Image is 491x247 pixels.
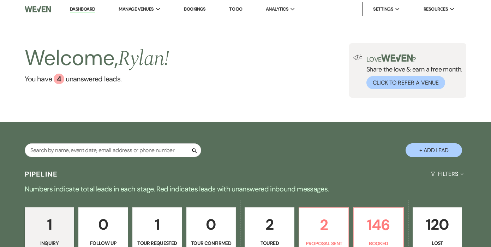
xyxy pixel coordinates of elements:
div: Share the love & earn a free month. [362,54,462,89]
span: Analytics [266,6,288,13]
p: 0 [83,213,124,236]
a: To Do [229,6,242,12]
p: Lost [417,239,458,247]
button: Click to Refer a Venue [366,76,445,89]
a: You have 4 unanswered leads. [25,74,169,84]
p: 1 [137,213,178,236]
p: 0 [191,213,232,236]
p: Tour Confirmed [191,239,232,247]
p: 120 [417,213,458,236]
button: Filters [428,165,466,183]
span: Manage Venues [119,6,154,13]
img: weven-logo-green.svg [381,54,413,62]
span: Rylan ! [118,42,169,75]
p: Inquiry [29,239,70,247]
p: 2 [304,213,344,237]
span: Resources [424,6,448,13]
p: Toured [249,239,290,247]
div: 4 [54,74,64,84]
img: Weven Logo [25,2,51,17]
a: Bookings [184,6,206,12]
a: Dashboard [70,6,95,13]
p: 1 [29,213,70,236]
p: Love ? [366,54,462,63]
h2: Welcome, [25,43,169,74]
p: 2 [249,213,290,236]
img: loud-speaker-illustration.svg [353,54,362,60]
p: 146 [358,213,399,237]
h3: Pipeline [25,169,58,179]
input: Search by name, event date, email address or phone number [25,143,201,157]
p: Follow Up [83,239,124,247]
span: Settings [373,6,393,13]
button: + Add Lead [406,143,462,157]
p: Tour Requested [137,239,178,247]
